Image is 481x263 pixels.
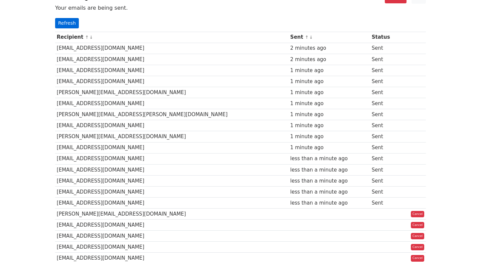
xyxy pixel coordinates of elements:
[370,32,399,43] th: Status
[370,98,399,109] td: Sent
[290,122,368,129] div: 1 minute ago
[370,43,399,54] td: Sent
[55,142,289,153] td: [EMAIL_ADDRESS][DOMAIN_NAME]
[55,98,289,109] td: [EMAIL_ADDRESS][DOMAIN_NAME]
[55,32,289,43] th: Recipient
[55,153,289,164] td: [EMAIL_ADDRESS][DOMAIN_NAME]
[89,35,93,40] a: ↓
[55,242,289,253] td: [EMAIL_ADDRESS][DOMAIN_NAME]
[309,35,313,40] a: ↓
[55,54,289,65] td: [EMAIL_ADDRESS][DOMAIN_NAME]
[55,209,289,220] td: [PERSON_NAME][EMAIL_ADDRESS][DOMAIN_NAME]
[290,155,368,163] div: less than a minute ago
[370,120,399,131] td: Sent
[290,177,368,185] div: less than a minute ago
[370,142,399,153] td: Sent
[55,198,289,209] td: [EMAIL_ADDRESS][DOMAIN_NAME]
[290,78,368,85] div: 1 minute ago
[55,164,289,175] td: [EMAIL_ADDRESS][DOMAIN_NAME]
[290,56,368,63] div: 2 minutes ago
[290,67,368,74] div: 1 minute ago
[370,175,399,186] td: Sent
[55,131,289,142] td: [PERSON_NAME][EMAIL_ADDRESS][DOMAIN_NAME]
[370,186,399,197] td: Sent
[55,43,289,54] td: [EMAIL_ADDRESS][DOMAIN_NAME]
[55,4,426,11] p: Your emails are being sent.
[55,87,289,98] td: [PERSON_NAME][EMAIL_ADDRESS][DOMAIN_NAME]
[85,35,89,40] a: ↑
[290,44,368,52] div: 2 minutes ago
[370,87,399,98] td: Sent
[290,133,368,141] div: 1 minute ago
[289,32,370,43] th: Sent
[411,211,425,218] a: Cancel
[411,244,425,251] a: Cancel
[370,65,399,76] td: Sent
[55,231,289,242] td: [EMAIL_ADDRESS][DOMAIN_NAME]
[290,188,368,196] div: less than a minute ago
[290,144,368,152] div: 1 minute ago
[370,131,399,142] td: Sent
[370,164,399,175] td: Sent
[55,18,79,28] a: Refresh
[55,76,289,87] td: [EMAIL_ADDRESS][DOMAIN_NAME]
[290,166,368,174] div: less than a minute ago
[370,198,399,209] td: Sent
[411,255,425,262] a: Cancel
[411,233,425,240] a: Cancel
[305,35,309,40] a: ↑
[370,109,399,120] td: Sent
[55,175,289,186] td: [EMAIL_ADDRESS][DOMAIN_NAME]
[370,54,399,65] td: Sent
[55,65,289,76] td: [EMAIL_ADDRESS][DOMAIN_NAME]
[370,153,399,164] td: Sent
[290,111,368,118] div: 1 minute ago
[411,222,425,229] a: Cancel
[448,231,481,263] iframe: Chat Widget
[55,186,289,197] td: [EMAIL_ADDRESS][DOMAIN_NAME]
[370,76,399,87] td: Sent
[55,120,289,131] td: [EMAIL_ADDRESS][DOMAIN_NAME]
[290,89,368,96] div: 1 minute ago
[55,220,289,231] td: [EMAIL_ADDRESS][DOMAIN_NAME]
[290,100,368,107] div: 1 minute ago
[290,199,368,207] div: less than a minute ago
[55,109,289,120] td: [PERSON_NAME][EMAIL_ADDRESS][PERSON_NAME][DOMAIN_NAME]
